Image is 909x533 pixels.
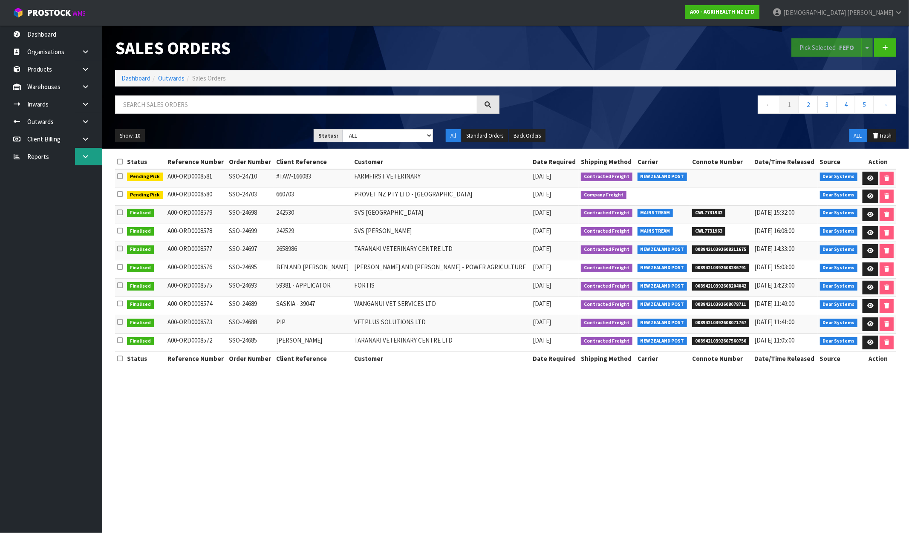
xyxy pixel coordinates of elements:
span: [DATE] [533,208,551,216]
td: SASKIA - 39047 [274,297,352,315]
span: Contracted Freight [581,173,632,181]
span: Contracted Freight [581,282,632,291]
strong: FEFO [839,43,854,52]
span: Dear Systems [820,337,858,346]
td: A00-ORD0008579 [165,205,227,224]
th: Reference Number [165,351,227,365]
td: A00-ORD0008572 [165,334,227,352]
td: BEN AND [PERSON_NAME] [274,260,352,279]
span: [DATE] 11:49:00 [754,300,794,308]
span: NEW ZEALAND POST [638,319,687,327]
a: 2 [799,95,818,114]
td: A00-ORD0008573 [165,315,227,334]
a: 5 [855,95,874,114]
a: → [874,95,896,114]
span: [DATE] 15:32:00 [754,208,794,216]
span: 00894210392608071767 [692,319,749,327]
span: [DATE] [533,245,551,253]
td: SSO-24685 [227,334,274,352]
th: Action [860,155,896,169]
span: NEW ZEALAND POST [638,264,687,272]
th: Order Number [227,155,274,169]
button: Trash [868,129,896,143]
th: Date/Time Released [752,155,817,169]
span: 00894210392607560750 [692,337,749,346]
td: SVS [GEOGRAPHIC_DATA] [352,205,531,224]
span: NEW ZEALAND POST [638,282,687,291]
td: A00-ORD0008574 [165,297,227,315]
a: ← [758,95,780,114]
span: [DATE] 11:05:00 [754,336,794,344]
span: Dear Systems [820,264,858,272]
span: [DATE] 16:08:00 [754,227,794,235]
span: Contracted Freight [581,245,632,254]
strong: A00 - AGRIHEALTH NZ LTD [690,8,755,15]
span: [DATE] 14:23:00 [754,281,794,289]
span: ProStock [27,7,71,18]
td: TARANAKI VETERINARY CENTRE LTD [352,334,531,352]
span: [DATE] [533,263,551,271]
span: Sales Orders [192,74,226,82]
td: A00-ORD0008577 [165,242,227,260]
th: Date/Time Released [752,351,817,365]
span: [DATE] [533,318,551,326]
th: Action [860,351,896,365]
td: 242530 [274,205,352,224]
td: A00-ORD0008578 [165,224,227,242]
td: 242529 [274,224,352,242]
span: [PERSON_NAME] [847,9,893,17]
span: Contracted Freight [581,264,632,272]
th: Carrier [635,155,690,169]
span: [DATE] [533,190,551,198]
th: Customer [352,155,531,169]
th: Source [818,155,860,169]
span: NEW ZEALAND POST [638,337,687,346]
span: Dear Systems [820,245,858,254]
span: Contracted Freight [581,319,632,327]
th: Shipping Method [579,155,635,169]
span: Contracted Freight [581,300,632,309]
span: Contracted Freight [581,209,632,217]
small: WMS [72,9,86,17]
span: Finalised [127,227,154,236]
span: [DATE] 11:41:00 [754,318,794,326]
td: A00-ORD0008575 [165,279,227,297]
span: Company Freight [581,191,626,199]
button: ALL [849,129,867,143]
span: Finalised [127,282,154,291]
td: SSO-24695 [227,260,274,279]
span: MAINSTREAM [638,227,673,236]
span: MAINSTREAM [638,209,673,217]
td: [PERSON_NAME] AND [PERSON_NAME] - POWER AGRICULTURE [352,260,531,279]
button: All [446,129,461,143]
span: Dear Systems [820,319,858,327]
span: Pending Pick [127,191,163,199]
th: Carrier [635,351,690,365]
td: 660703 [274,187,352,206]
th: Date Required [531,155,579,169]
span: CWL7731942 [692,209,725,217]
td: FARMFIRST VETERINARY [352,169,531,187]
a: Dashboard [121,74,150,82]
th: Source [818,351,860,365]
a: 4 [836,95,855,114]
th: Reference Number [165,155,227,169]
span: [DATE] 15:03:00 [754,263,794,271]
span: Finalised [127,300,154,309]
span: Finalised [127,209,154,217]
button: Standard Orders [462,129,508,143]
a: 3 [817,95,837,114]
td: A00-ORD0008581 [165,169,227,187]
td: WANGANUI VET SERVICES LTD [352,297,531,315]
span: Dear Systems [820,209,858,217]
span: [DATE] [533,227,551,235]
td: SSO-24698 [227,205,274,224]
span: Dear Systems [820,173,858,181]
th: Status [125,155,165,169]
span: [DATE] [533,336,551,344]
h1: Sales Orders [115,38,499,58]
button: Back Orders [509,129,545,143]
span: Finalised [127,319,154,327]
td: 59381 - APPLICATOR [274,279,352,297]
th: Client Reference [274,351,352,365]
